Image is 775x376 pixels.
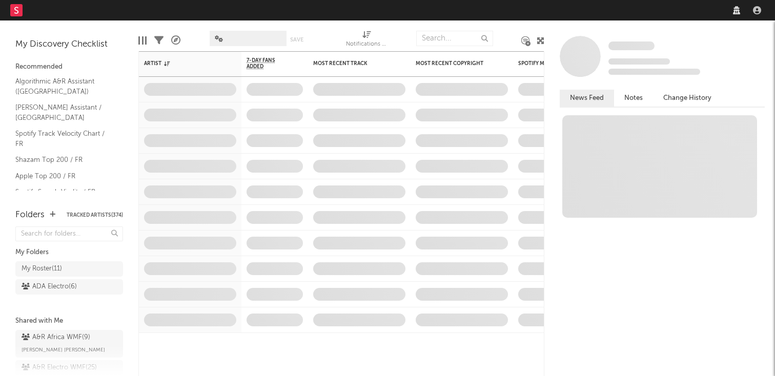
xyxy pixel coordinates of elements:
[290,37,303,43] button: Save
[346,26,387,55] div: Notifications (Artist)
[15,76,113,97] a: Algorithmic A&R Assistant ([GEOGRAPHIC_DATA])
[346,38,387,51] div: Notifications (Artist)
[22,344,105,356] span: [PERSON_NAME] [PERSON_NAME]
[653,90,722,107] button: Change History
[22,263,62,275] div: My Roster ( 11 )
[608,41,655,50] span: Some Artist
[608,69,700,75] span: 0 fans last week
[144,60,221,67] div: Artist
[22,362,97,374] div: A&R Electro WMF ( 25 )
[313,60,390,67] div: Most Recent Track
[15,186,113,198] a: Spotify Search Virality / FR
[15,61,123,73] div: Recommended
[15,246,123,259] div: My Folders
[15,38,123,51] div: My Discovery Checklist
[15,102,113,123] a: [PERSON_NAME] Assistant / [GEOGRAPHIC_DATA]
[247,57,288,70] span: 7-Day Fans Added
[608,41,655,51] a: Some Artist
[15,128,113,149] a: Spotify Track Velocity Chart / FR
[416,31,493,46] input: Search...
[518,60,595,67] div: Spotify Monthly Listeners
[15,261,123,277] a: My Roster(11)
[138,26,147,55] div: Edit Columns
[15,330,123,358] a: A&R Africa WMF(9)[PERSON_NAME] [PERSON_NAME]
[15,226,123,241] input: Search for folders...
[608,58,670,65] span: Tracking Since: [DATE]
[67,213,123,218] button: Tracked Artists(374)
[614,90,653,107] button: Notes
[22,281,77,293] div: ADA Electro ( 6 )
[15,279,123,295] a: ADA Electro(6)
[15,154,113,165] a: Shazam Top 200 / FR
[22,331,90,344] div: A&R Africa WMF ( 9 )
[560,90,614,107] button: News Feed
[15,209,45,221] div: Folders
[154,26,164,55] div: Filters
[15,171,113,182] a: Apple Top 200 / FR
[15,315,123,327] div: Shared with Me
[416,60,493,67] div: Most Recent Copyright
[171,26,180,55] div: A&R Pipeline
